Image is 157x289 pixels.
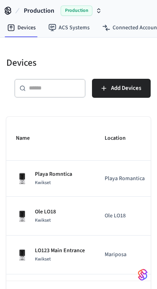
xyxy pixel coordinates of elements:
[35,208,56,216] p: Ole LO18
[42,21,96,35] a: ACS Systems
[105,212,154,220] p: Ole LO18
[35,179,51,186] span: Kwikset
[138,268,147,281] img: SeamLogoGradient.69752ec5.svg
[61,6,92,16] span: Production
[35,247,85,255] p: LO123 Main Entrance
[1,21,42,35] a: Devices
[92,79,151,98] button: Add Devices
[16,210,29,222] img: Kwikset Halo Touchscreen Wifi Enabled Smart Lock, Polished Chrome, Front
[16,132,40,144] span: Name
[105,175,154,183] p: Playa Romantica
[24,6,54,15] span: Production
[16,249,29,261] img: Kwikset Halo Touchscreen Wifi Enabled Smart Lock, Polished Chrome, Front
[6,57,151,69] h5: Devices
[35,256,51,262] span: Kwikset
[105,132,136,144] span: Location
[111,83,141,93] span: Add Devices
[35,170,72,179] p: Playa Romntica
[16,172,29,185] img: Kwikset Halo Touchscreen Wifi Enabled Smart Lock, Polished Chrome, Front
[105,251,154,259] p: Mariposa
[35,217,51,224] span: Kwikset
